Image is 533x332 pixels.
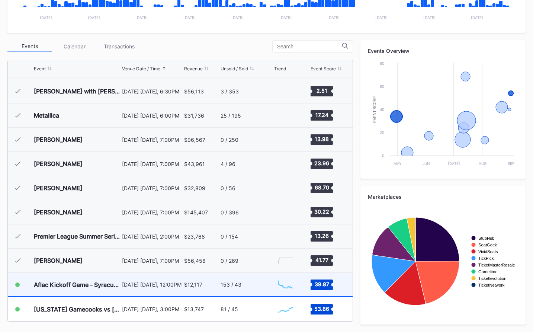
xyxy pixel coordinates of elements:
[314,184,329,191] text: 68.70
[7,41,52,52] div: Events
[368,205,518,317] svg: Chart title
[122,137,182,143] div: [DATE] [DATE], 7:00PM
[274,300,296,319] svg: Chart title
[274,82,296,100] svg: Chart title
[274,275,296,294] svg: Chart title
[478,249,498,254] text: VividSeats
[184,112,204,119] div: $31,736
[34,136,83,143] div: [PERSON_NAME]
[184,161,205,167] div: $43,961
[471,15,483,20] text: [DATE]
[380,107,384,112] text: 40
[231,15,244,20] text: [DATE]
[183,15,196,20] text: [DATE]
[478,269,498,274] text: Gametime
[274,66,286,71] div: Trend
[40,15,52,20] text: [DATE]
[184,209,208,216] div: $145,407
[311,66,336,71] div: Event Score
[274,154,296,173] svg: Chart title
[221,281,241,288] div: 153 / 43
[394,161,402,166] text: May
[184,233,205,240] div: $23,768
[314,281,329,287] text: 39.87
[314,305,329,312] text: 53.86
[380,84,384,89] text: 60
[478,276,506,281] text: TicketEvolution
[34,281,120,288] div: Aflac Kickoff Game - Syracuse Orange vs [US_STATE] Volunteers Football
[122,233,182,240] div: [DATE] [DATE], 2:00PM
[122,161,182,167] div: [DATE] [DATE], 7:00PM
[277,44,342,50] input: Search
[184,88,204,95] div: $56,113
[34,66,46,71] div: Event
[274,251,296,270] svg: Chart title
[478,256,494,261] text: TickPick
[478,263,515,267] text: TicketMasterResale
[122,209,182,216] div: [DATE] [DATE], 7:00PM
[507,161,514,166] text: Sep
[314,208,329,215] text: 30.22
[316,87,327,94] text: 2.51
[274,203,296,221] svg: Chart title
[221,66,248,71] div: Unsold / Sold
[122,306,182,312] div: [DATE] [DATE], 3:00PM
[122,66,160,71] div: Venue Date / Time
[221,88,239,95] div: 3 / 353
[315,136,329,142] text: 13.98
[34,184,83,192] div: [PERSON_NAME]
[478,283,505,287] text: TicketNetwork
[122,88,182,95] div: [DATE] [DATE], 6:30PM
[122,258,182,264] div: [DATE] [DATE], 7:00PM
[184,258,206,264] div: $56,456
[314,160,329,166] text: 23.96
[34,233,120,240] div: Premier League Summer Series (AFC Bournemouth vs West Ham United, Manchester United vs Everton)
[368,48,518,54] div: Events Overview
[34,306,120,313] div: [US_STATE] Gamecocks vs [US_STATE] Tech Hokies Football
[368,60,518,171] svg: Chart title
[34,112,59,119] div: Metallica
[274,179,296,197] svg: Chart title
[315,233,329,239] text: 13.26
[184,137,205,143] div: $96,567
[221,258,238,264] div: 0 / 269
[122,185,182,191] div: [DATE] [DATE], 7:00PM
[184,281,202,288] div: $12,117
[423,15,436,20] text: [DATE]
[221,306,238,312] div: 81 / 45
[422,161,430,166] text: Jun
[184,185,205,191] div: $32,809
[375,15,388,20] text: [DATE]
[279,15,292,20] text: [DATE]
[221,185,235,191] div: 0 / 56
[34,160,83,167] div: [PERSON_NAME]
[97,41,141,52] div: Transactions
[122,281,182,288] div: [DATE] [DATE], 12:00PM
[221,137,238,143] div: 0 / 250
[478,243,497,247] text: SeatGeek
[274,227,296,246] svg: Chart title
[34,87,120,95] div: [PERSON_NAME] with [PERSON_NAME]
[368,194,518,200] div: Marketplaces
[122,112,182,119] div: [DATE] [DATE], 6:00PM
[315,112,328,118] text: 17.24
[478,161,486,166] text: Aug
[88,15,100,20] text: [DATE]
[135,15,148,20] text: [DATE]
[447,161,460,166] text: [DATE]
[478,236,495,240] text: StubHub
[274,130,296,149] svg: Chart title
[221,209,239,216] div: 0 / 396
[274,106,296,125] svg: Chart title
[221,161,235,167] div: 4 / 96
[184,66,203,71] div: Revenue
[380,130,384,135] text: 20
[184,306,204,312] div: $13,747
[221,112,241,119] div: 25 / 195
[372,96,376,123] text: Event Score
[52,41,97,52] div: Calendar
[382,153,384,158] text: 0
[327,15,340,20] text: [DATE]
[34,257,83,264] div: [PERSON_NAME]
[315,257,328,263] text: 41.77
